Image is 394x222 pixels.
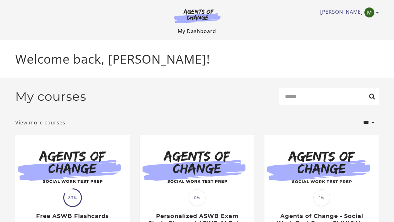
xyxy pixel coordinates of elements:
p: Welcome back, [PERSON_NAME]! [15,50,379,68]
span: 0% [189,189,206,206]
img: Agents of Change Logo [167,9,227,23]
h3: Free ASWB Flashcards [22,213,123,220]
span: 1% [313,189,330,206]
span: 83% [64,189,81,206]
a: My Dashboard [178,28,216,35]
a: Toggle menu [320,7,376,17]
a: View more courses [15,119,65,126]
h2: My courses [15,89,86,104]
